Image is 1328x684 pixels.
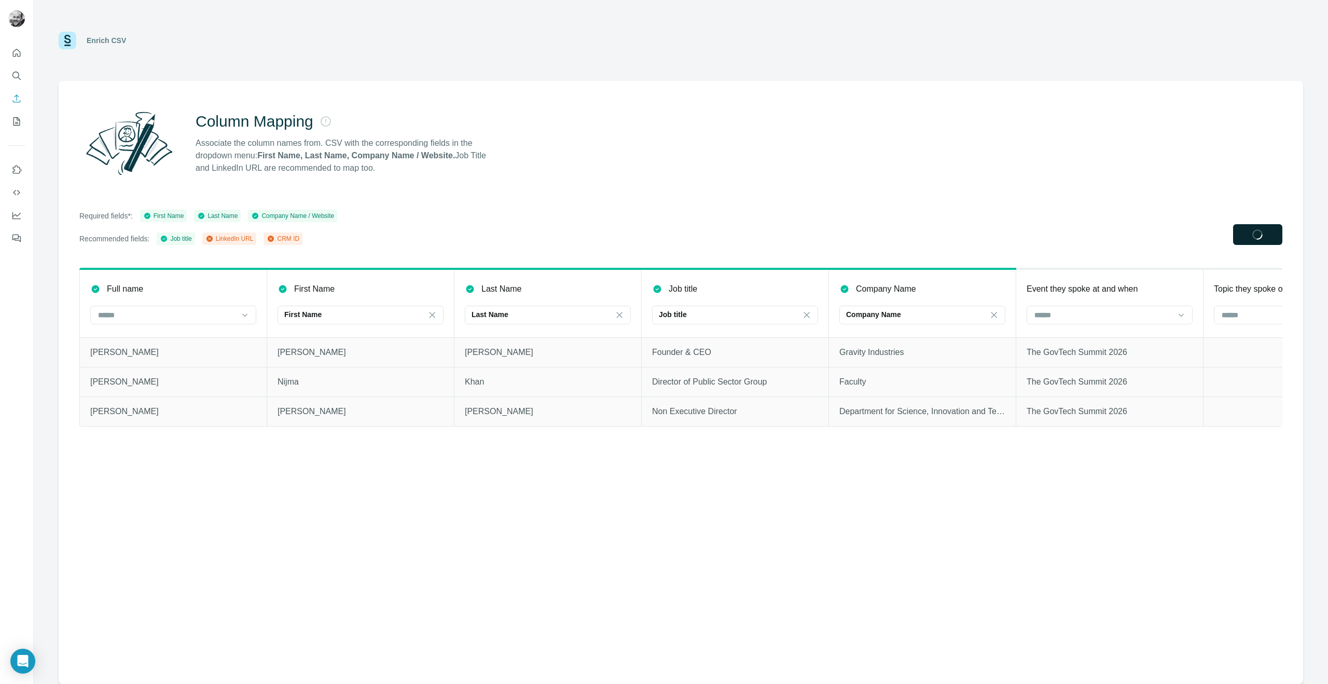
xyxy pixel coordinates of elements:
[107,283,143,295] p: Full name
[669,283,697,295] p: Job title
[481,283,521,295] p: Last Name
[251,211,334,221] div: Company Name / Website
[846,309,901,320] p: Company Name
[278,376,444,388] p: Nijma
[465,376,631,388] p: Khan
[79,211,133,221] p: Required fields*:
[839,376,1005,388] p: Faculty
[79,234,149,244] p: Recommended fields:
[839,346,1005,359] p: Gravity Industries
[278,405,444,418] p: [PERSON_NAME]
[659,309,687,320] p: Job title
[8,10,25,27] img: Avatar
[90,346,256,359] p: [PERSON_NAME]
[205,234,254,243] div: LinkedIn URL
[196,112,313,131] h2: Column Mapping
[652,346,818,359] p: Founder & CEO
[1027,405,1193,418] p: The GovTech Summit 2026
[652,376,818,388] p: Director of Public Sector Group
[1027,376,1193,388] p: The GovTech Summit 2026
[278,346,444,359] p: [PERSON_NAME]
[856,283,916,295] p: Company Name
[79,106,179,181] img: Surfe Illustration - Column Mapping
[839,405,1005,418] p: Department for Science, Innovation and Technology
[8,66,25,85] button: Search
[196,137,495,174] p: Associate the column names from. CSV with the corresponding fields in the dropdown menu: Job Titl...
[1214,283,1320,295] p: Topic they spoke on/Talk title
[8,112,25,131] button: My lists
[8,160,25,179] button: Use Surfe on LinkedIn
[90,376,256,388] p: [PERSON_NAME]
[197,211,238,221] div: Last Name
[267,234,299,243] div: CRM ID
[257,151,455,160] strong: First Name, Last Name, Company Name / Website.
[472,309,508,320] p: Last Name
[59,32,76,49] img: Surfe Logo
[160,234,191,243] div: Job title
[90,405,256,418] p: [PERSON_NAME]
[465,346,631,359] p: [PERSON_NAME]
[1027,346,1193,359] p: The GovTech Summit 2026
[8,183,25,202] button: Use Surfe API
[87,35,126,46] div: Enrich CSV
[294,283,335,295] p: First Name
[8,89,25,108] button: Enrich CSV
[284,309,322,320] p: First Name
[8,206,25,225] button: Dashboard
[1027,283,1138,295] p: Event they spoke at and when
[465,405,631,418] p: [PERSON_NAME]
[8,229,25,248] button: Feedback
[8,44,25,62] button: Quick start
[143,211,184,221] div: First Name
[10,649,35,674] div: Open Intercom Messenger
[652,405,818,418] p: Non Executive Director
